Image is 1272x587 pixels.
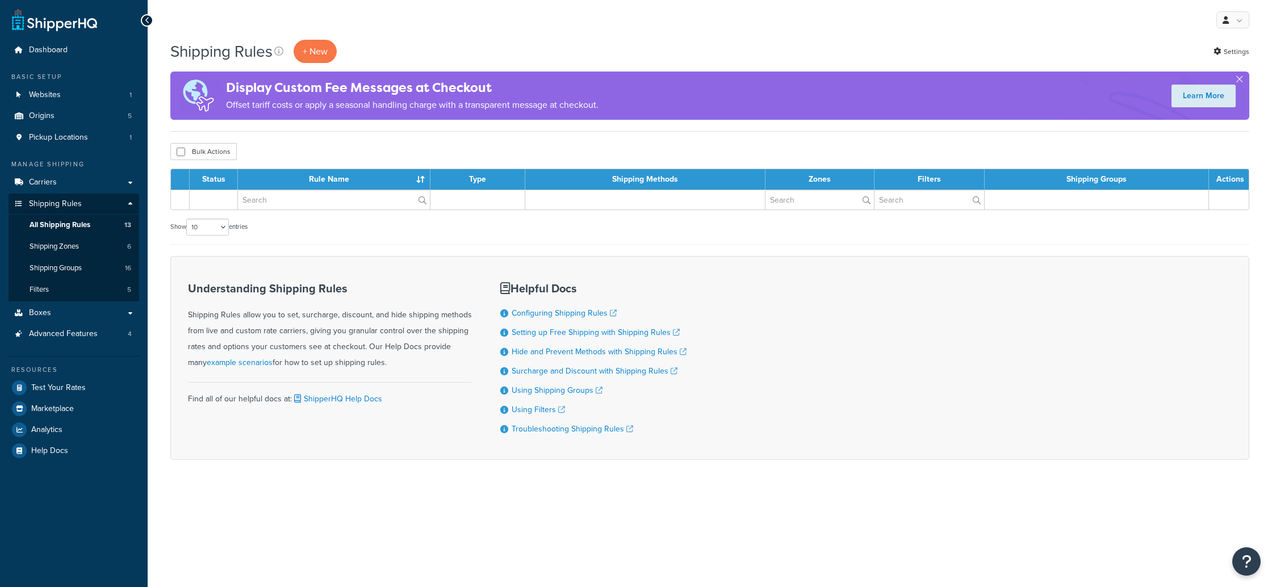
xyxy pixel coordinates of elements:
div: Resources [9,365,139,375]
span: 16 [125,263,131,273]
span: 5 [127,285,131,295]
a: Settings [1214,44,1249,60]
a: Carriers [9,172,139,193]
a: Shipping Groups 16 [9,258,139,279]
h3: Understanding Shipping Rules [188,282,472,295]
span: Help Docs [31,446,68,456]
th: Shipping Groups [985,169,1209,190]
p: Offset tariff costs or apply a seasonal handling charge with a transparent message at checkout. [226,97,599,113]
div: Manage Shipping [9,160,139,169]
span: 13 [124,220,131,230]
a: Origins 5 [9,106,139,127]
span: Test Your Rates [31,383,86,393]
span: Analytics [31,425,62,435]
span: Shipping Groups [30,263,82,273]
input: Search [238,190,430,209]
th: Actions [1209,169,1249,190]
th: Type [430,169,525,190]
a: Using Filters [512,404,565,416]
span: Filters [30,285,49,295]
th: Zones [765,169,874,190]
li: Shipping Groups [9,258,139,279]
a: Configuring Shipping Rules [512,307,617,319]
span: Websites [29,90,61,100]
div: Shipping Rules allow you to set, surcharge, discount, and hide shipping methods from live and cus... [188,282,472,371]
a: Using Shipping Groups [512,384,602,396]
span: 6 [127,242,131,251]
a: Pickup Locations 1 [9,127,139,148]
input: Search [765,190,874,209]
label: Show entries [170,219,248,236]
a: Test Your Rates [9,378,139,398]
th: Filters [874,169,985,190]
li: All Shipping Rules [9,215,139,236]
a: Help Docs [9,441,139,461]
button: Open Resource Center [1232,547,1261,576]
div: Basic Setup [9,72,139,82]
a: Dashboard [9,40,139,61]
span: 1 [129,133,132,142]
span: All Shipping Rules [30,220,90,230]
button: Bulk Actions [170,143,237,160]
th: Shipping Methods [525,169,765,190]
span: 4 [128,329,132,339]
a: example scenarios [207,357,273,368]
a: Surcharge and Discount with Shipping Rules [512,365,677,377]
span: Marketplace [31,404,74,414]
img: duties-banner-06bc72dcb5fe05cb3f9472aba00be2ae8eb53ab6f0d8bb03d382ba314ac3c341.png [170,72,226,120]
a: Setting up Free Shipping with Shipping Rules [512,326,680,338]
a: Analytics [9,420,139,440]
li: Websites [9,85,139,106]
span: Origins [29,111,55,121]
a: ShipperHQ Home [12,9,97,31]
a: Boxes [9,303,139,324]
a: Advanced Features 4 [9,324,139,345]
span: Boxes [29,308,51,318]
div: Find all of our helpful docs at: [188,382,472,407]
span: Shipping Rules [29,199,82,209]
select: Showentries [186,219,229,236]
th: Rule Name [238,169,430,190]
h3: Helpful Docs [500,282,687,295]
li: Pickup Locations [9,127,139,148]
a: ShipperHQ Help Docs [292,393,382,405]
span: Shipping Zones [30,242,79,251]
a: Websites 1 [9,85,139,106]
li: Shipping Rules [9,194,139,301]
span: Pickup Locations [29,133,88,142]
span: 5 [128,111,132,121]
h4: Display Custom Fee Messages at Checkout [226,78,599,97]
li: Advanced Features [9,324,139,345]
li: Origins [9,106,139,127]
h1: Shipping Rules [170,40,273,62]
a: Marketplace [9,399,139,419]
a: Hide and Prevent Methods with Shipping Rules [512,346,687,358]
span: Carriers [29,178,57,187]
a: Shipping Zones 6 [9,236,139,257]
a: Troubleshooting Shipping Rules [512,423,633,435]
span: Advanced Features [29,329,98,339]
p: + New [294,40,337,63]
a: All Shipping Rules 13 [9,215,139,236]
span: 1 [129,90,132,100]
a: Shipping Rules [9,194,139,215]
li: Filters [9,279,139,300]
li: Shipping Zones [9,236,139,257]
span: Dashboard [29,45,68,55]
th: Status [190,169,238,190]
a: Learn More [1171,85,1236,107]
input: Search [874,190,984,209]
a: Filters 5 [9,279,139,300]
